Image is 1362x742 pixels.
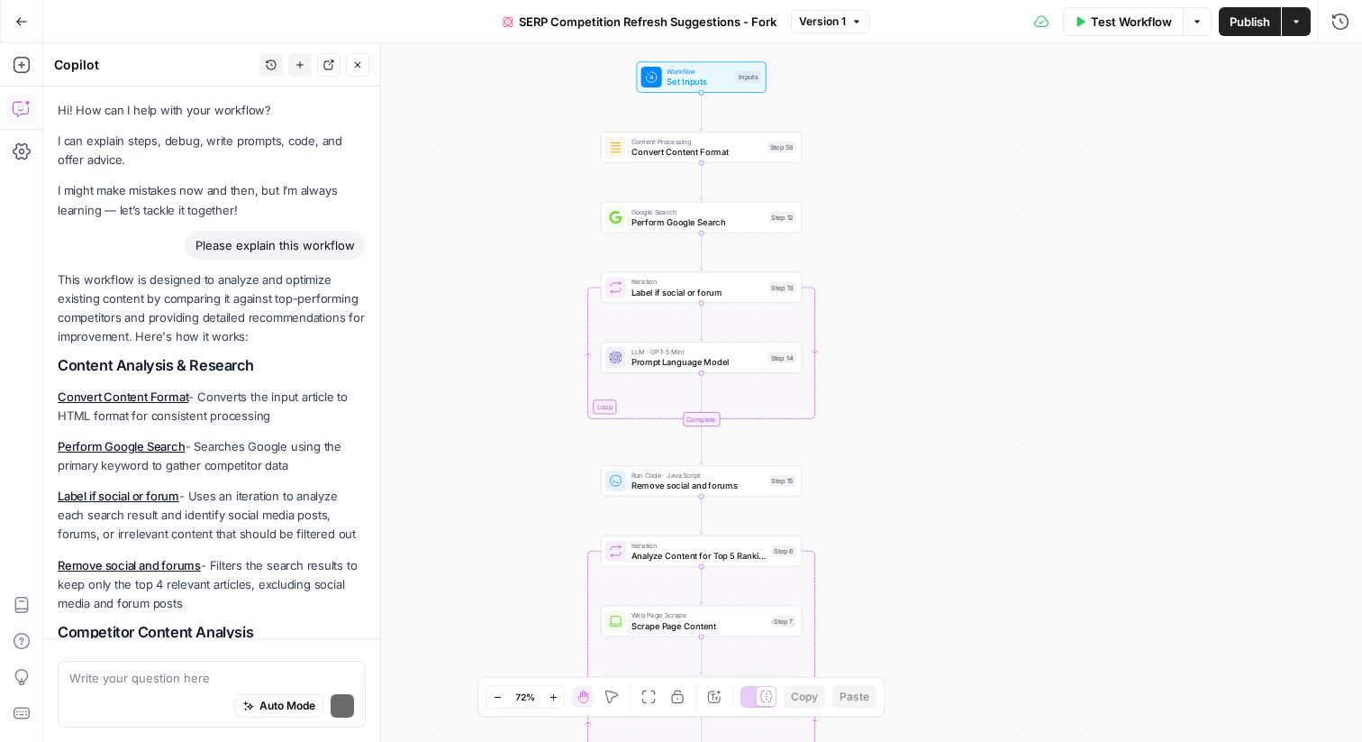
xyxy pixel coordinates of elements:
[515,690,535,704] span: 72%
[58,558,201,573] a: Remove social and forums
[235,694,323,718] button: Auto Mode
[699,637,703,674] g: Edge from step_7 to step_8
[58,624,366,641] h2: Competitor Content Analysis
[601,536,802,567] div: IterationAnalyze Content for Top 5 Ranking PagesStep 6
[631,540,767,551] span: Iteration
[699,303,703,341] g: Edge from step_13 to step_14
[631,277,764,288] span: Iteration
[840,689,869,705] span: Paste
[799,14,846,30] span: Version 1
[631,479,764,491] span: Remove social and forums
[699,163,703,201] g: Edge from step_58 to step_12
[58,270,366,347] p: This workflow is designed to analyze and optimize existing content by comparing it against top-pe...
[631,286,764,298] span: Label if social or forum
[699,93,703,131] g: Edge from start to step_58
[683,412,720,426] div: Complete
[609,141,622,153] img: o3r9yhbrn24ooq0tey3lueqptmfj
[631,215,764,228] span: Perform Google Search
[259,698,315,714] span: Auto Mode
[601,342,802,373] div: LLM · GPT-5 MiniPrompt Language ModelStep 14
[631,136,762,147] span: Content Processing
[1219,7,1281,36] button: Publish
[768,352,796,363] div: Step 14
[601,132,802,163] div: Content ProcessingConvert Content FormatStep 58
[699,497,703,535] g: Edge from step_15 to step_6
[699,566,703,604] g: Edge from step_6 to step_7
[519,13,776,31] span: SERP Competition Refresh Suggestions - Fork
[1091,13,1172,31] span: Test Workflow
[58,556,366,613] p: - Filters the search results to keep only the top 4 relevant articles, excluding social media and...
[631,619,767,632] span: Scrape Page Content
[58,357,366,374] h2: Content Analysis & Research
[631,470,764,481] span: Run Code · JavaScript
[601,465,802,497] div: Run Code · JavaScriptRemove social and forumsStep 15
[699,426,703,464] g: Edge from step_13-iteration-end to step_15
[58,389,188,404] a: Convert Content Format
[699,233,703,270] g: Edge from step_12 to step_13
[667,75,731,87] span: Set Inputs
[667,66,731,77] span: Workflow
[601,412,802,426] div: Complete
[492,7,787,36] button: SERP Competition Refresh Suggestions - Fork
[54,56,254,74] div: Copilot
[768,212,795,224] div: Step 12
[784,685,825,709] button: Copy
[58,388,366,426] p: - Converts the input article to HTML format for consistent processing
[58,487,366,544] p: - Uses an iteration to analyze each search result and identify social media posts, forums, or irr...
[631,145,762,158] span: Convert Content Format
[58,181,366,219] p: I might make mistakes now and then, but I’m always learning — let’s tackle it together!
[601,675,802,707] div: Run Code · JavaScriptGet HeadersStep 8
[631,610,767,621] span: Web Page Scrape
[832,685,876,709] button: Paste
[631,355,763,368] span: Prompt Language Model
[58,489,179,503] a: Label if social or forum
[791,10,870,33] button: Version 1
[771,615,795,627] div: Step 7
[601,202,802,234] div: Google SearchPerform Google SearchStep 12
[631,549,767,562] span: Analyze Content for Top 5 Ranking Pages
[58,101,366,120] p: Hi! How can I help with your workflow?
[601,272,802,304] div: LoopIterationLabel if social or forumStep 13
[631,206,764,217] span: Google Search
[768,281,795,293] div: Step 13
[185,231,366,260] div: Please explain this workflow
[767,142,796,153] div: Step 58
[58,437,366,475] p: - Searches Google using the primary keyword to gather competitor data
[791,689,818,705] span: Copy
[768,475,795,487] div: Step 15
[1063,7,1183,36] button: Test Workflow
[1230,13,1270,31] span: Publish
[601,61,802,93] div: WorkflowSet InputsInputs
[631,346,763,357] span: LLM · GPT-5 Mini
[601,606,802,637] div: Web Page ScrapeScrape Page ContentStep 7
[58,439,186,453] a: Perform Google Search
[736,71,760,83] div: Inputs
[771,545,795,557] div: Step 6
[58,132,366,169] p: I can explain steps, debug, write prompts, code, and offer advice.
